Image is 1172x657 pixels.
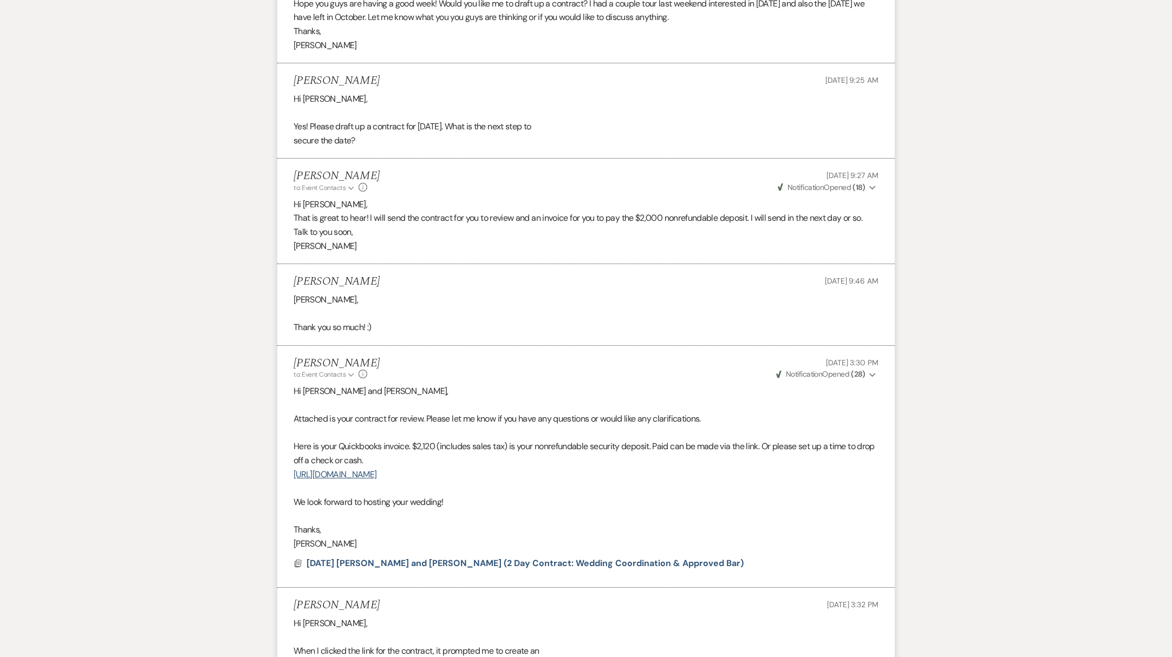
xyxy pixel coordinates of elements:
span: [DATE] 9:27 AM [826,170,878,180]
span: Opened [778,182,865,192]
p: [PERSON_NAME] [294,537,878,551]
button: to: Event Contacts [294,183,356,193]
span: [DATE] 3:32 PM [827,600,878,609]
p: Hi [PERSON_NAME], [294,198,878,212]
div: [PERSON_NAME], Thank you so much! :) [294,293,878,334]
span: [DATE] 3:30 PM [826,358,878,367]
button: [DATE] [PERSON_NAME] and [PERSON_NAME] (2 Day Contract: Wedding Coordination & Approved Bar) [307,557,746,570]
span: [DATE] 9:46 AM [825,276,878,286]
h5: [PERSON_NAME] [294,599,380,612]
span: Notification [786,369,822,379]
p: That is great to hear! I will send the contract for you to review and an invoice for you to pay t... [294,211,878,225]
p: Attached is your contract for review. Please let me know if you have any questions or would like ... [294,412,878,426]
p: [PERSON_NAME] [294,239,878,253]
p: [PERSON_NAME] [294,38,878,52]
p: Thanks, [294,523,878,537]
h5: [PERSON_NAME] [294,74,380,88]
span: to: Event Contacts [294,370,346,379]
a: [URL][DOMAIN_NAME] [294,469,376,480]
p: Thanks, [294,24,878,38]
strong: ( 18 ) [852,182,865,192]
h5: [PERSON_NAME] [294,275,380,288]
span: Notification [787,182,824,192]
div: Hi [PERSON_NAME], Yes! Please draft up a contract for [DATE]. What is the next step to secure the... [294,92,878,147]
span: [DATE] 9:25 AM [825,75,878,85]
button: NotificationOpened (28) [774,369,878,380]
h5: [PERSON_NAME] [294,357,380,370]
button: to: Event Contacts [294,370,356,379]
h5: [PERSON_NAME] [294,169,380,183]
button: NotificationOpened (18) [776,182,878,193]
p: Hi [PERSON_NAME] and [PERSON_NAME], [294,384,878,398]
span: to: Event Contacts [294,183,346,192]
p: Talk to you soon, [294,225,878,239]
span: Opened [776,369,865,379]
p: Here is your Quickbooks invoice. $2,120 (includes sales tax) is your nonrefundable security depos... [294,439,878,467]
p: We look forward to hosting your wedding! [294,495,878,509]
span: [DATE] [PERSON_NAME] and [PERSON_NAME] (2 Day Contract: Wedding Coordination & Approved Bar) [307,557,744,569]
strong: ( 28 ) [851,369,865,379]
